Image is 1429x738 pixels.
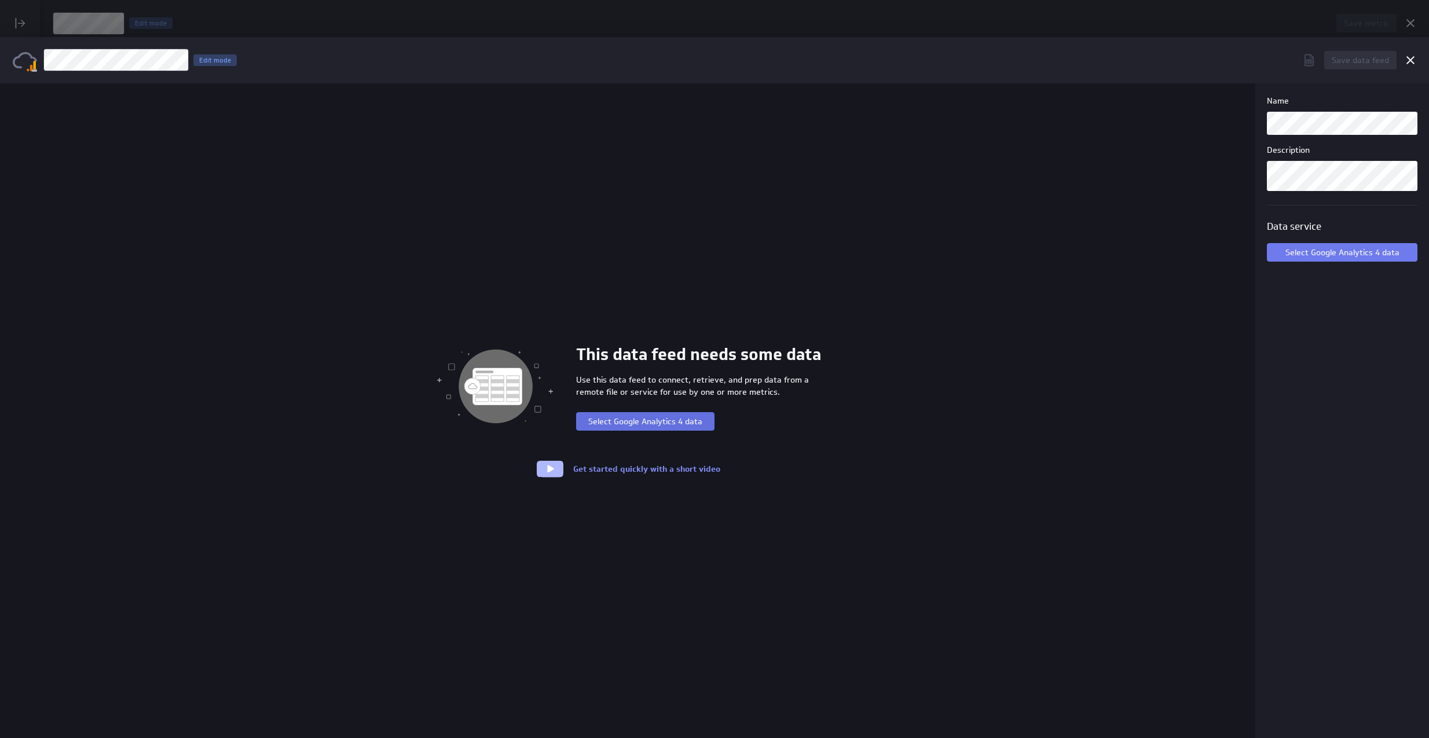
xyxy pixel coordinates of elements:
span: Select Google Analytics 4 data [588,416,702,427]
span: Save data feed [1332,55,1389,65]
button: Select Google Analytics 4 data [576,412,714,431]
div: When you make changes in Edit mode, you are altering how data is retrieved and transformed. These... [193,54,237,66]
label: Description [1267,144,1417,156]
a: Get started quickly with a short video [573,464,720,474]
button: Select Google Analytics 4 data [1267,243,1417,262]
h1: This data feed needs some data [576,343,821,367]
img: image8173474340458021267.png [25,60,37,72]
span: Select Google Analytics 4 data [1285,247,1399,258]
h3: Data service [1267,219,1417,234]
label: Name [1267,95,1417,107]
div: Cancel [1401,50,1420,70]
button: Save data feed [1324,51,1397,69]
img: watch-video.svg [536,460,565,478]
p: Use this data feed to connect, retrieve, and prep data from a remote file or service for use by o... [576,374,821,398]
div: Download as CSV [1299,50,1319,70]
img: data-feed-zero-state.svg [437,343,553,431]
